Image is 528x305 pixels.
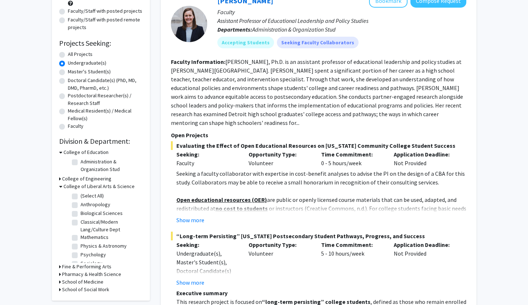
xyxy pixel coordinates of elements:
iframe: Chat [5,272,31,300]
div: Faculty [176,159,238,167]
div: 5 - 10 hours/week [316,240,388,287]
h3: College of Liberal Arts & Science [64,183,135,190]
p: Opportunity Type: [249,150,310,159]
label: Administration & Organization Stud [81,158,141,173]
label: Sociology [81,260,102,267]
p: Assistant Professor of Educational Leadership and Policy Studies [217,16,466,25]
strong: Executive summary [176,289,228,297]
h2: Division & Department: [59,137,143,146]
u: no cost to students [216,205,268,212]
h2: Projects Seeking: [59,39,143,48]
label: Faculty/Staff with posted projects [68,7,142,15]
label: Physics & Astronomy [81,242,127,250]
div: Undergraduate(s), Master's Student(s), Doctoral Candidate(s) (PhD, MD, DMD, PharmD, etc.) [176,249,238,293]
h3: School of Medicine [62,278,103,286]
p: Time Commitment: [321,240,383,249]
label: Undergraduate(s) [68,59,106,67]
div: Not Provided [388,240,461,287]
label: Master's Student(s) [68,68,111,76]
div: Not Provided [388,150,461,167]
b: Faculty Information: [171,58,225,65]
fg-read-more: [PERSON_NAME], Ph.D. is an assistant professor of educational leadership and policy studies at [P... [171,58,463,126]
label: Biological Sciences [81,210,123,217]
h3: Pharmacy & Health Science [62,271,121,278]
p: Seeking a faculty collaborator with expertise in cost-benefit analyses to advise the PI on the de... [176,169,466,187]
p: Seeking: [176,150,238,159]
button: Show more [176,216,204,224]
h3: College of Education [64,149,109,156]
span: Evaluating the Effect of Open Educational Resources on [US_STATE] Community College Student Success [171,141,466,150]
label: Faculty [68,122,83,130]
label: Postdoctoral Researcher(s) / Research Staff [68,92,143,107]
p: Open Projects [171,131,466,139]
span: Administration & Organization Stud [252,26,336,33]
label: Anthropology [81,201,110,208]
label: Medical Resident(s) / Medical Fellow(s) [68,107,143,122]
mat-chip: Accepting Students [217,37,274,48]
label: Classical/Modern Lang/Culture Dept [81,218,141,233]
h3: Fine & Performing Arts [62,263,111,271]
p: Seeking: [176,240,238,249]
b: Departments: [217,26,252,33]
p: Application Deadline: [394,240,455,249]
span: “Long-term Persisting” [US_STATE] Postsecondary Student Pathways, Progress, and Success [171,232,466,240]
button: Show more [176,278,204,287]
p: Application Deadline: [394,150,455,159]
p: Time Commitment: [321,150,383,159]
div: Volunteer [243,150,316,167]
label: Doctoral Candidate(s) (PhD, MD, DMD, PharmD, etc.) [68,77,143,92]
label: Faculty/Staff with posted remote projects [68,16,143,31]
label: (Select All) [81,192,104,200]
label: All Projects [68,50,93,58]
div: 0 - 5 hours/week [316,150,388,167]
h3: School of Social Work [62,286,109,293]
label: Mathematics [81,233,109,241]
p: Opportunity Type: [249,240,310,249]
p: Faculty [217,8,466,16]
h3: College of Engineering [62,175,111,183]
mat-chip: Seeking Faculty Collaborators [277,37,359,48]
div: Volunteer [243,240,316,287]
label: Psychology [81,251,106,259]
u: Open educational resources (OER) [176,196,267,203]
